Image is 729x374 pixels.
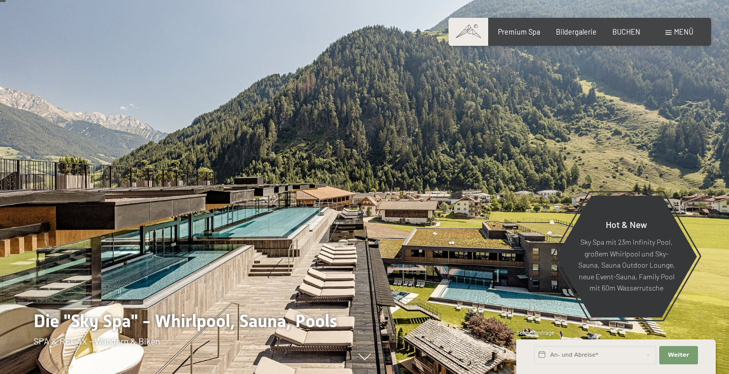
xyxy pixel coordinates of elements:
span: Menü [674,27,693,36]
span: Weiter [668,351,689,359]
span: Hot & New [606,219,647,230]
a: Premium Spa [498,27,540,36]
a: Hot & New Sky Spa mit 23m Infinity Pool, großem Whirlpool und Sky-Sauna, Sauna Outdoor Lounge, ne... [555,195,697,318]
p: Sky Spa mit 23m Infinity Pool, großem Whirlpool und Sky-Sauna, Sauna Outdoor Lounge, neue Event-S... [578,237,675,294]
button: Weiter [659,346,698,364]
a: BUCHEN [612,27,640,36]
span: Schnellanfrage [516,329,554,336]
a: Bildergalerie [556,27,597,36]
